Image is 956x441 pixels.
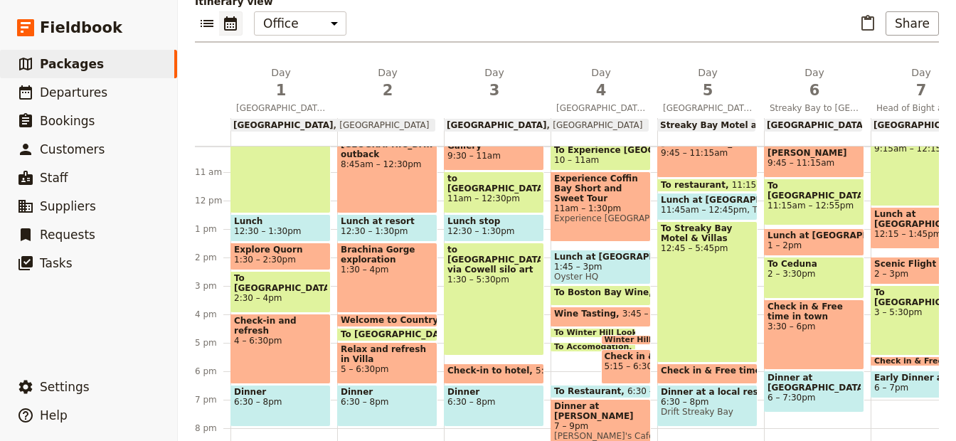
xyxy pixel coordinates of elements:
h2: Day [770,65,859,101]
span: Check in & Free time [661,366,767,376]
span: [PERSON_NAME]'s Cafe [554,431,647,441]
span: Winter Hill Look out [605,336,699,344]
span: 6:30 – 8pm [447,397,541,407]
span: Check in & Free time in town [768,302,861,322]
span: Brachina Gorge exploration [341,245,434,265]
div: To Streaky Bay Motel & Villas12:45 – 5:45pm [657,221,758,363]
span: To Accomodation [554,343,634,351]
span: 9:30 – 11am [447,151,541,161]
button: Day6Streaky Bay to [GEOGRAPHIC_DATA] [764,65,871,118]
div: 6 pm [195,366,230,377]
span: 1 – 2pm [768,240,802,250]
span: Relax and refresh in Villa [341,344,434,364]
div: Relax and refresh in Villa5 – 6:30pm [337,342,437,384]
span: Tasks [40,256,73,270]
span: 11:45am – 12:45pm [661,205,747,215]
div: Explore Quorn1:30 – 2:30pm [230,243,331,270]
div: 4 pm [195,309,230,320]
span: Staff [40,171,68,185]
span: [GEOGRAPHIC_DATA] to [GEOGRAPHIC_DATA] [551,102,652,114]
span: 1:30 – 4pm [341,265,434,275]
span: 12:30 – 1:30pm [447,226,514,236]
span: Explore Quorn [234,245,327,255]
div: Lunch at [GEOGRAPHIC_DATA]1 – 2pm [764,228,864,256]
span: 1:30 – 2:30pm [234,255,296,265]
div: Dinner6:30 – 8pm [230,385,331,427]
div: 1 pm [195,223,230,235]
div: Dinner6:30 – 8pm [337,385,437,427]
span: 6 – 7:30pm [768,393,861,403]
div: Check-in and refresh4 – 6:30pm [230,314,331,384]
span: 2 – 3pm [874,269,908,279]
div: To Accomodation5 – 5:15pm [551,342,636,352]
span: Departures [40,85,107,100]
div: to [GEOGRAPHIC_DATA]11am – 12:30pm [444,171,544,213]
span: to [GEOGRAPHIC_DATA] via Cowell silo art [447,245,541,275]
span: 11:15am – 12:55pm [768,201,861,211]
span: Check in & Free time [605,351,648,361]
div: Lunch12:30 – 1:30pm [230,214,331,242]
span: Lunch stop [447,216,541,226]
span: to [GEOGRAPHIC_DATA] [447,174,541,193]
div: Check in & Free time in town3:30 – 6pm [764,299,864,370]
span: Lunch at resort [341,216,434,226]
span: Drift Streaky Bay [661,407,754,417]
span: Requests [40,228,95,242]
div: Welcome to Country at [GEOGRAPHIC_DATA] [337,314,437,327]
span: 6:30 – 7pm [627,386,676,396]
span: Dinner at [GEOGRAPHIC_DATA] [768,373,861,393]
span: 6 – 7pm [874,383,908,393]
span: Dinner [234,387,327,397]
span: Suppliers [40,199,96,213]
span: Lunch at [GEOGRAPHIC_DATA] [661,195,754,205]
span: Lunch at [GEOGRAPHIC_DATA] [768,230,861,240]
span: 1 [236,80,326,101]
div: [GEOGRAPHIC_DATA] [764,119,862,132]
span: To Restaurant [554,386,627,396]
span: Lunch at [GEOGRAPHIC_DATA] [554,252,647,262]
div: Dinner at [GEOGRAPHIC_DATA]6 – 7:30pm [764,371,864,413]
div: 3 pm [195,280,230,292]
button: Day5[GEOGRAPHIC_DATA] to [GEOGRAPHIC_DATA] [657,65,764,118]
span: [GEOGRAPHIC_DATA] [447,120,547,130]
button: Day1[GEOGRAPHIC_DATA] to Ikara-Flinders Ranges [230,65,337,118]
div: To [GEOGRAPHIC_DATA]11:15am – 12:55pm [764,179,864,225]
div: Check-in to hotel5:45 – 6:30pm [444,363,544,384]
div: To [GEOGRAPHIC_DATA] [337,328,437,341]
div: [GEOGRAPHIC_DATA][GEOGRAPHIC_DATA] [444,119,649,132]
span: [GEOGRAPHIC_DATA] [334,120,430,130]
span: Dinner at a local restaurant [661,387,754,397]
span: To [GEOGRAPHIC_DATA] [768,181,861,201]
span: 11:15 – 11:45am [732,180,804,190]
span: Oyster HQ [554,272,647,282]
span: 1:30 – 5:30pm [447,275,541,285]
div: To Ceduna2 – 3:30pm [764,257,864,299]
span: 10 – 11am [554,155,599,165]
span: 11am – 1:30pm [554,203,647,213]
span: [GEOGRAPHIC_DATA] to Ikara-Flinders Ranges [230,102,331,114]
span: To Winter Hill Lookout [554,329,657,337]
span: 5:15 – 6:30pm [605,361,648,371]
div: To Restaurant6:30 – 7pm [551,385,651,398]
span: Wine Tasting [554,309,622,319]
div: [GEOGRAPHIC_DATA][GEOGRAPHIC_DATA] [230,119,435,132]
h2: Day [663,65,753,101]
span: Point Labatt or [PERSON_NAME] Haystacks [768,138,861,158]
h2: Day [556,65,646,101]
span: Settings [40,380,90,394]
button: Paste itinerary item [856,11,880,36]
span: 6:30 – 8pm [234,397,327,407]
span: 2:30 – 4pm [234,293,327,303]
span: Experience Coffin Bay Short and Sweet Tour [554,174,647,203]
span: Dinner [447,387,541,397]
div: 5 pm [195,337,230,349]
button: Day4[GEOGRAPHIC_DATA] to [GEOGRAPHIC_DATA] [551,65,657,118]
div: To [GEOGRAPHIC_DATA]2:30 – 4pm [230,271,331,313]
span: 3:45 – 4:30pm [622,309,684,325]
span: 9:45 – 11:15am [768,158,861,168]
span: 3:30 – 6pm [768,322,861,331]
span: Customers [40,142,105,156]
span: 5 – 6:30pm [341,364,434,374]
button: Share [886,11,939,36]
span: 3 [450,80,539,101]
